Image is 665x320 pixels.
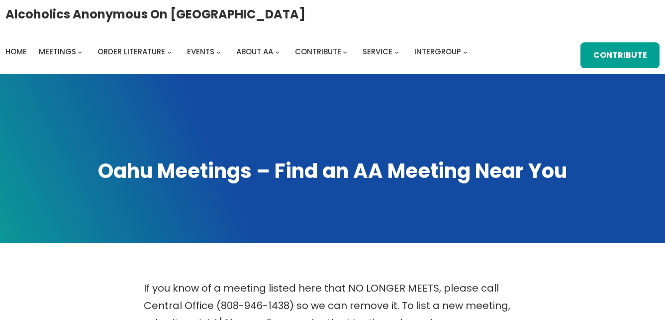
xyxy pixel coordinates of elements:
span: Service [363,46,392,57]
a: Contribute [295,45,341,59]
button: Events submenu [216,49,221,54]
span: Contribute [295,46,341,57]
button: About AA submenu [275,49,280,54]
span: Home [5,46,27,57]
span: Events [187,46,214,57]
button: Contribute submenu [343,49,347,54]
span: Order Literature [97,46,165,57]
nav: Intergroup [5,45,471,59]
button: Meetings submenu [78,49,82,54]
h1: Oahu Meetings – Find an AA Meeting Near You [10,158,655,185]
span: About AA [236,46,273,57]
a: About AA [236,45,273,59]
a: Intergroup [414,45,461,59]
a: Alcoholics Anonymous on [GEOGRAPHIC_DATA] [5,3,305,25]
button: Service submenu [394,49,399,54]
a: Events [187,45,214,59]
span: Intergroup [414,46,461,57]
button: Order Literature submenu [167,49,172,54]
a: Home [5,45,27,59]
button: Intergroup submenu [463,49,468,54]
span: Meetings [39,46,76,57]
a: Service [363,45,392,59]
a: Meetings [39,45,76,59]
a: Contribute [580,42,660,68]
